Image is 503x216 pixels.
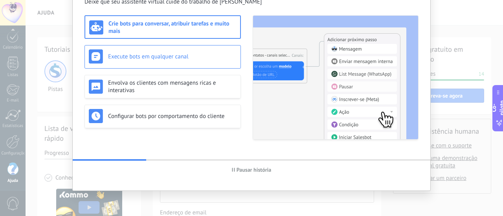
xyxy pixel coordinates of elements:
[228,164,275,176] button: Pausar história
[108,113,224,120] font: Configurar bots por comportamento do cliente
[237,166,272,173] font: Pausar história
[108,20,229,35] font: Crie bots para conversar, atribuir tarefas e muito mais
[108,53,189,60] font: Execute bots em qualquer canal
[108,79,216,94] font: Envolva os clientes com mensagens ricas e interativas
